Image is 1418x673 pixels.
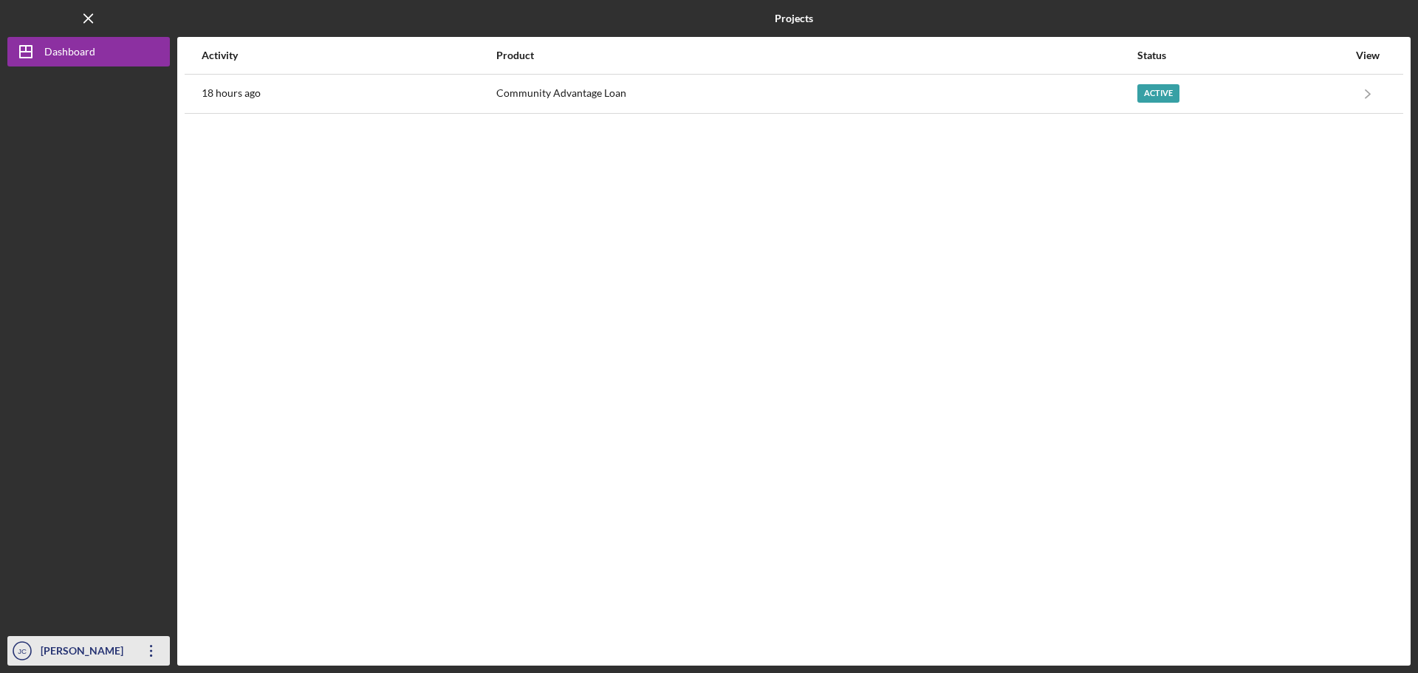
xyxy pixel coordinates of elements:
[775,13,813,24] b: Projects
[202,87,261,99] time: 2025-08-19 19:31
[202,49,495,61] div: Activity
[18,647,27,655] text: JC
[1137,49,1348,61] div: Status
[44,37,95,70] div: Dashboard
[1137,84,1179,103] div: Active
[7,636,170,666] button: JC[PERSON_NAME]
[1349,49,1386,61] div: View
[7,37,170,66] button: Dashboard
[496,49,1135,61] div: Product
[496,75,1135,112] div: Community Advantage Loan
[37,636,133,669] div: [PERSON_NAME]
